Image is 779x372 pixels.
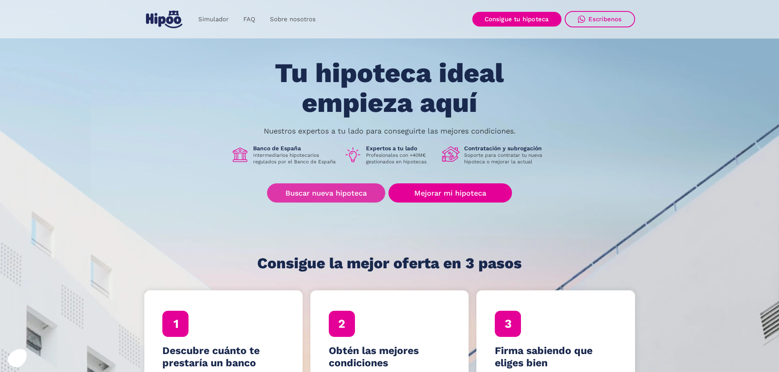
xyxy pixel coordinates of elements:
[257,255,522,272] h1: Consigue la mejor oferta en 3 pasos
[264,128,516,134] p: Nuestros expertos a tu lado para conseguirte las mejores condiciones.
[565,11,635,27] a: Escríbenos
[191,11,236,27] a: Simulador
[253,152,337,165] p: Intermediarios hipotecarios regulados por el Banco de España
[236,11,263,27] a: FAQ
[162,345,284,369] h4: Descubre cuánto te prestaría un banco
[472,12,561,27] a: Consigue tu hipoteca
[464,152,548,165] p: Soporte para contratar tu nueva hipoteca o mejorar la actual
[366,152,436,165] p: Profesionales con +40M€ gestionados en hipotecas
[464,145,548,152] h1: Contratación y subrogación
[588,16,622,23] div: Escríbenos
[253,145,337,152] h1: Banco de España
[263,11,323,27] a: Sobre nosotros
[495,345,617,369] h4: Firma sabiendo que eliges bien
[144,7,184,31] a: home
[234,58,544,118] h1: Tu hipoteca ideal empieza aquí
[329,345,451,369] h4: Obtén las mejores condiciones
[366,145,436,152] h1: Expertos a tu lado
[267,183,385,203] a: Buscar nueva hipoteca
[388,183,512,203] a: Mejorar mi hipoteca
